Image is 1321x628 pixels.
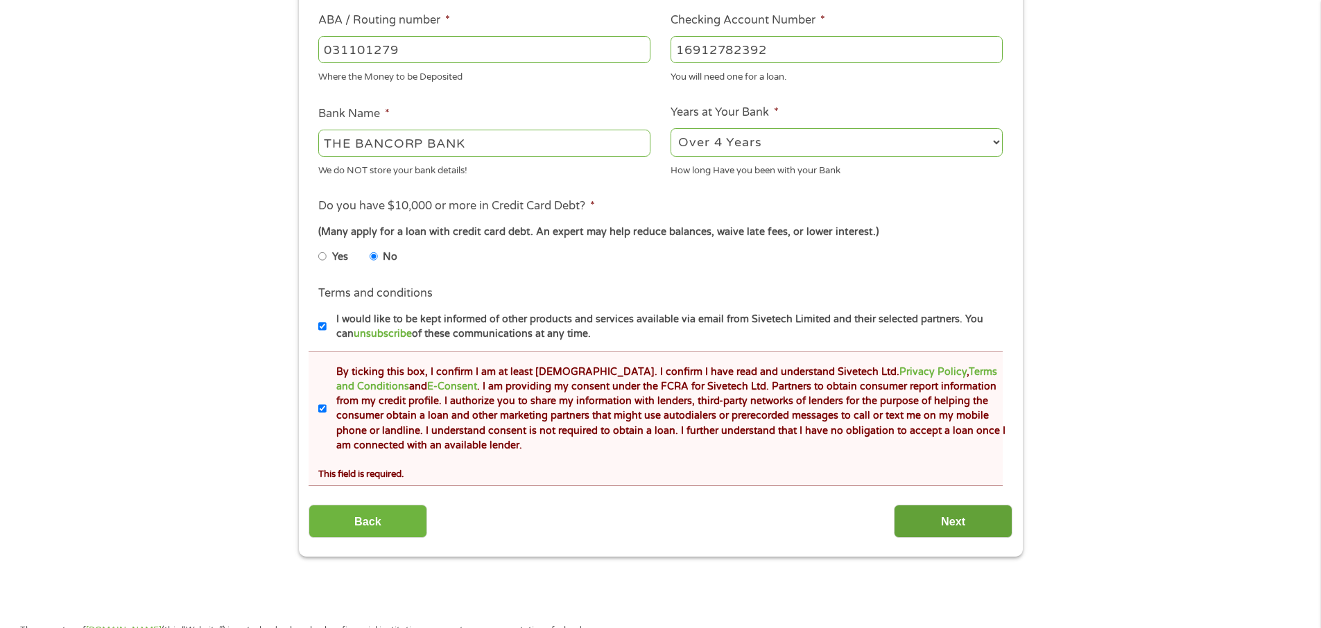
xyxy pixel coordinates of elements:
[332,250,348,265] label: Yes
[671,13,825,28] label: Checking Account Number
[318,65,650,84] div: Where the Money to be Deposited
[899,366,967,378] a: Privacy Policy
[383,250,397,265] label: No
[318,36,650,62] input: 263177916
[318,107,390,121] label: Bank Name
[327,365,1007,453] label: By ticking this box, I confirm I am at least [DEMOGRAPHIC_DATA]. I confirm I have read and unders...
[427,381,477,392] a: E-Consent
[318,159,650,177] div: We do NOT store your bank details!
[318,286,433,301] label: Terms and conditions
[671,36,1003,62] input: 345634636
[309,505,427,539] input: Back
[318,199,595,213] label: Do you have $10,000 or more in Credit Card Debt?
[327,312,1007,342] label: I would like to be kept informed of other products and services available via email from Sivetech...
[318,462,1002,481] div: This field is required.
[894,505,1012,539] input: Next
[336,366,997,392] a: Terms and Conditions
[671,65,1003,84] div: You will need one for a loan.
[671,159,1003,177] div: How long Have you been with your Bank
[318,13,450,28] label: ABA / Routing number
[671,105,779,120] label: Years at Your Bank
[354,328,412,340] a: unsubscribe
[318,225,1002,240] div: (Many apply for a loan with credit card debt. An expert may help reduce balances, waive late fees...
